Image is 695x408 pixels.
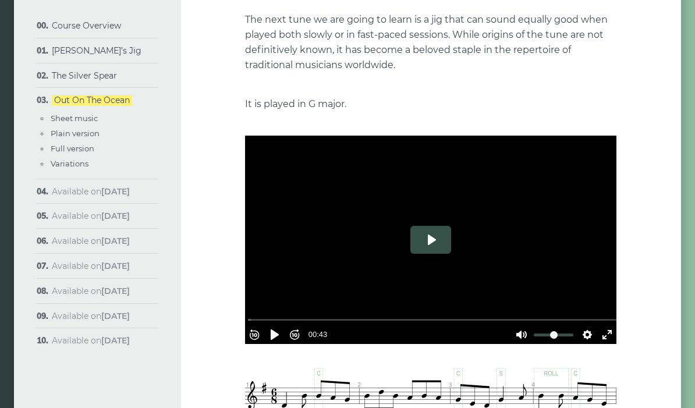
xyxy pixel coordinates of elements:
strong: [DATE] [101,286,130,296]
span: Available on [52,236,130,246]
a: Full version [51,144,94,153]
span: Available on [52,261,130,271]
strong: [DATE] [101,335,130,346]
span: Available on [52,211,130,221]
strong: [DATE] [101,211,130,221]
a: Plain version [51,129,100,138]
a: Course Overview [52,20,121,31]
a: The Silver Spear [52,70,117,81]
p: It is played in G major. [245,97,616,112]
span: Available on [52,186,130,197]
p: The next tune we are going to learn is a jig that can sound equally good when played both slowly ... [245,12,616,73]
strong: [DATE] [101,186,130,197]
strong: [DATE] [101,236,130,246]
a: Variations [51,159,88,168]
strong: [DATE] [101,311,130,321]
span: Available on [52,286,130,296]
span: Available on [52,311,130,321]
a: Out On The Ocean [52,95,132,105]
strong: [DATE] [101,261,130,271]
a: Sheet music [51,113,98,123]
a: [PERSON_NAME]’s Jig [52,45,141,56]
span: Available on [52,335,130,346]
